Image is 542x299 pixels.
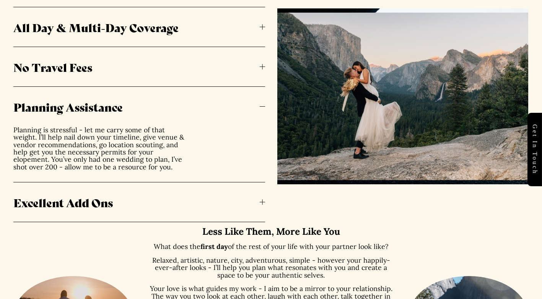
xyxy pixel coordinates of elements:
span: Excellent Add Ons [13,194,259,210]
a: Get in touch [527,113,542,186]
strong: first day [200,242,228,251]
button: Excellent Add Ons [13,182,265,222]
button: No Travel Fees [13,47,265,86]
p: What does the of the rest of your life with your partner look like? [145,243,397,250]
button: All Day & Multi-Day Coverage [13,7,265,47]
span: Planning Assistance [13,98,259,115]
span: No Travel Fees [13,58,259,75]
p: Planning is stressful - let me carry some of that weight. I’ll help nail down your timeline, give... [13,126,189,171]
span: All Day & Multi-Day Coverage [13,19,259,35]
button: Planning Assistance [13,87,265,126]
strong: Less Like Them, More Like You [202,225,340,237]
p: Relaxed, artistic, nature, city, adventurous, simple - however your happily-ever-after looks - I’... [145,257,397,279]
div: Planning Assistance [13,126,265,182]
